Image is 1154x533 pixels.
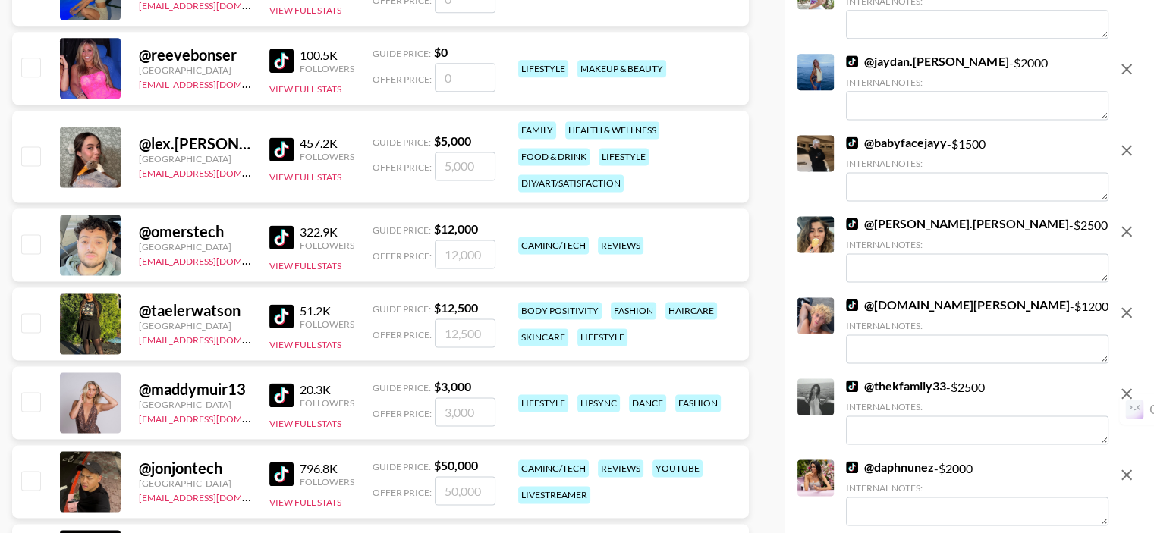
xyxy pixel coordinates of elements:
[300,136,354,151] div: 457.2K
[300,48,354,63] div: 100.5K
[373,408,432,419] span: Offer Price:
[300,240,354,251] div: Followers
[139,64,251,76] div: [GEOGRAPHIC_DATA]
[434,458,478,472] strong: $ 50,000
[846,216,1068,231] a: @[PERSON_NAME].[PERSON_NAME]
[269,171,341,183] button: View Full Stats
[846,297,1069,312] a: @[DOMAIN_NAME][PERSON_NAME]
[434,379,471,393] strong: $ 3,000
[139,478,251,489] div: [GEOGRAPHIC_DATA]
[1112,378,1142,409] button: remove
[846,482,1108,494] div: Internal Notes:
[139,331,291,346] a: [EMAIL_ADDRESS][DOMAIN_NAME]
[1112,216,1142,246] button: remove
[269,462,294,486] img: TikTok
[846,77,1108,88] div: Internal Notes:
[846,136,858,149] img: TikTok
[846,239,1108,250] div: Internal Notes:
[846,459,934,475] a: @daphnunez
[435,63,495,92] input: 0
[139,399,251,410] div: [GEOGRAPHIC_DATA]
[652,459,703,477] div: youtube
[434,300,478,315] strong: $ 12,500
[518,328,568,346] div: skincare
[846,378,1108,444] div: - $ 2500
[846,320,1108,331] div: Internal Notes:
[139,76,291,90] a: [EMAIL_ADDRESS][DOMAIN_NAME]
[599,148,649,165] div: lifestyle
[373,382,431,393] span: Guide Price:
[139,134,251,153] div: @ lex.[PERSON_NAME]
[373,303,431,315] span: Guide Price:
[139,222,251,241] div: @ omerstech
[373,461,431,472] span: Guide Price:
[846,401,1108,412] div: Internal Notes:
[373,487,432,498] span: Offer Price:
[577,328,627,346] div: lifestyle
[139,252,291,267] a: [EMAIL_ADDRESS][DOMAIN_NAME]
[577,60,666,77] div: makeup & beauty
[846,461,858,473] img: TikTok
[846,218,858,230] img: TikTok
[518,60,568,77] div: lifestyle
[846,299,858,311] img: TikTok
[300,397,354,409] div: Followers
[373,329,432,340] span: Offer Price:
[435,397,495,426] input: 3,000
[1112,54,1142,84] button: remove
[269,418,341,429] button: View Full Stats
[139,410,291,425] a: [EMAIL_ADDRESS][DOMAIN_NAME]
[846,380,858,392] img: TikTok
[434,221,478,236] strong: $ 12,000
[269,339,341,350] button: View Full Stats
[435,240,495,268] input: 12,000
[139,241,251,252] div: [GEOGRAPHIC_DATA]
[598,237,643,254] div: reviews
[139,301,251,320] div: @ taelerwatson
[518,237,589,254] div: gaming/tech
[434,45,448,59] strong: $ 0
[269,83,341,95] button: View Full Stats
[300,382,354,397] div: 20.3K
[846,297,1108,363] div: - $ 1200
[1112,135,1142,165] button: remove
[300,461,354,476] div: 796.8K
[269,260,341,271] button: View Full Stats
[846,459,1108,525] div: - $ 2000
[373,74,432,85] span: Offer Price:
[373,250,432,262] span: Offer Price:
[629,394,666,412] div: dance
[300,303,354,318] div: 51.2K
[846,54,1008,69] a: @jaydan.[PERSON_NAME]
[373,136,431,148] span: Guide Price:
[139,380,251,399] div: @ maddymuir13
[577,394,620,412] div: lipsync
[373,224,431,236] span: Guide Price:
[846,378,946,393] a: @thekfamily33
[435,318,495,347] input: 12,500
[846,158,1108,169] div: Internal Notes:
[518,148,590,165] div: food & drink
[269,304,294,328] img: TikTok
[435,476,495,505] input: 50,000
[518,486,590,503] div: livestreamer
[1112,297,1142,328] button: remove
[139,459,251,478] div: @ jonjontech
[665,302,717,319] div: haircare
[846,216,1108,282] div: - $ 2500
[435,152,495,180] input: 5,000
[139,489,291,503] a: [EMAIL_ADDRESS][DOMAIN_NAME]
[269,225,294,249] img: TikTok
[518,394,568,412] div: lifestyle
[518,174,624,192] div: diy/art/satisfaction
[269,5,341,16] button: View Full Stats
[139,153,251,165] div: [GEOGRAPHIC_DATA]
[269,383,294,407] img: TikTok
[846,54,1108,120] div: - $ 2000
[518,121,556,139] div: family
[598,459,643,477] div: reviews
[518,302,602,319] div: body positivity
[518,459,589,477] div: gaming/tech
[269,49,294,73] img: TikTok
[846,55,858,67] img: TikTok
